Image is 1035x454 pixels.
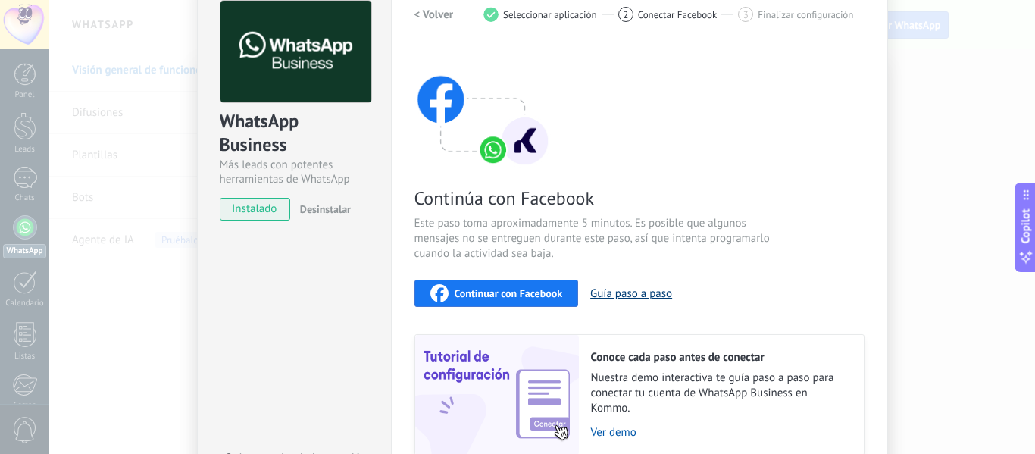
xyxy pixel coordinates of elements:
img: logo_main.png [220,1,371,103]
span: 3 [743,8,749,21]
span: Finalizar configuración [758,9,853,20]
div: WhatsApp Business [220,109,369,158]
span: Seleccionar aplicación [503,9,597,20]
button: < Volver [414,1,454,28]
span: Nuestra demo interactiva te guía paso a paso para conectar tu cuenta de WhatsApp Business en Kommo. [591,371,849,416]
div: Más leads con potentes herramientas de WhatsApp [220,158,369,186]
img: connect with facebook [414,46,551,168]
button: Desinstalar [294,198,351,221]
span: instalado [220,198,289,221]
span: 2 [623,8,628,21]
span: Este paso toma aproximadamente 5 minutos. Es posible que algunos mensajes no se entreguen durante... [414,216,775,261]
button: Continuar con Facebook [414,280,579,307]
span: Conectar Facebook [638,9,718,20]
span: Continuar con Facebook [455,288,563,299]
span: Desinstalar [300,202,351,216]
h2: < Volver [414,8,454,22]
span: Copilot [1018,208,1033,243]
h2: Conoce cada paso antes de conectar [591,350,849,365]
span: Continúa con Facebook [414,186,775,210]
a: Ver demo [591,425,849,440]
button: Guía paso a paso [590,286,672,301]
